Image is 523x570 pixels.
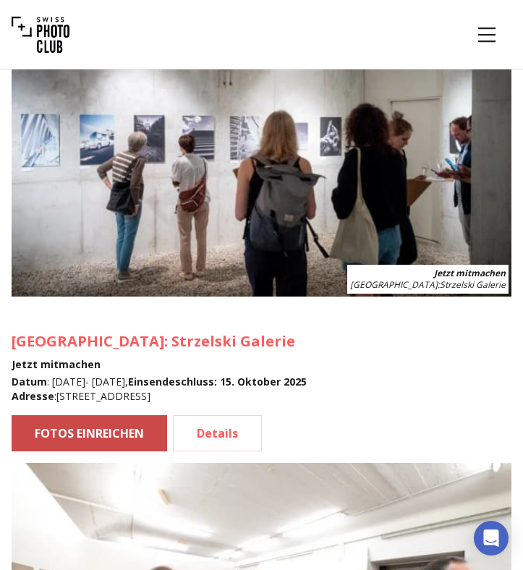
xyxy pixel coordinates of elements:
b: Jetzt mitmachen [434,267,506,279]
img: SPC Photo Awards STUTTGART November 2025 [12,15,511,297]
h3: : Strzelski Galerie [12,331,511,352]
img: Swiss photo club [12,6,69,64]
div: Open Intercom Messenger [474,521,509,556]
a: Details [173,415,262,451]
div: : [DATE] - [DATE] , : [STREET_ADDRESS] [12,375,511,404]
b: Einsendeschluss : 15. Oktober 2025 [128,375,307,388]
span: [GEOGRAPHIC_DATA] [12,331,164,351]
b: Datum [12,375,47,388]
span: [GEOGRAPHIC_DATA] [350,278,438,291]
a: FOTOS EINREICHEN [12,415,167,451]
b: Adresse [12,389,54,403]
span: : Strzelski Galerie [350,278,506,291]
h4: Jetzt mitmachen [12,357,511,372]
button: Menu [462,10,511,59]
